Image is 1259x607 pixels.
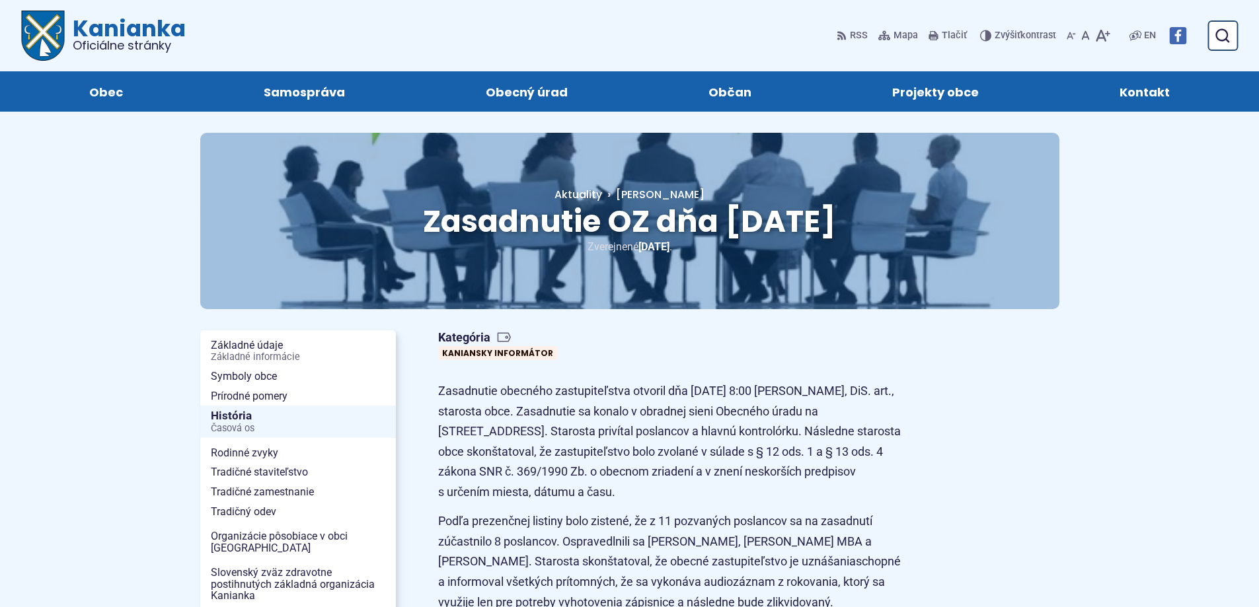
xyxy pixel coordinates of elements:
[554,187,602,202] a: Aktuality
[211,526,385,557] span: Organizácie pôsobiace v obci [GEOGRAPHIC_DATA]
[243,238,1017,256] p: Zverejnené .
[211,563,385,606] span: Slovenský zväz zdravotne postihnutých základná organizácia Kanianka
[438,330,562,345] span: Kategória
[211,352,385,363] span: Základné informácie
[32,71,180,112] a: Obec
[1063,71,1227,112] a: Kontakt
[438,346,557,360] a: Kaniansky informátor
[211,406,385,438] span: História
[1141,28,1159,44] a: EN
[200,336,396,367] a: Základné údajeZákladné informácie
[876,22,921,50] a: Mapa
[200,443,396,463] a: Rodinné zvyky
[1079,22,1092,50] button: Nastaviť pôvodnú veľkosť písma
[200,502,396,522] a: Tradičný odev
[1092,22,1113,50] button: Zväčšiť veľkosť písma
[894,28,918,44] span: Mapa
[211,336,385,367] span: Základné údaje
[995,30,1020,41] span: Zvýšiť
[892,71,979,112] span: Projekty obce
[486,71,568,112] span: Obecný úrad
[438,381,907,503] p: Zasadnutie obecného zastupiteľstva otvoril dňa [DATE] 8:00 [PERSON_NAME], DiS. art., starosta obc...
[200,563,396,606] a: Slovenský zväz zdravotne postihnutých základná organizácia Kanianka
[616,187,705,202] span: [PERSON_NAME]
[942,30,967,42] span: Tlačiť
[206,71,402,112] a: Samospráva
[211,502,385,522] span: Tradičný odev
[73,40,186,52] span: Oficiálne stránky
[211,462,385,482] span: Tradičné staviteľstvo
[1144,28,1156,44] span: EN
[423,200,836,242] span: Zasadnutie OZ dňa [DATE]
[850,28,868,44] span: RSS
[21,11,65,61] img: Prejsť na domovskú stránku
[200,526,396,557] a: Organizácie pôsobiace v obci [GEOGRAPHIC_DATA]
[200,406,396,438] a: HistóriaČasová os
[835,71,1036,112] a: Projekty obce
[995,30,1056,42] span: kontrast
[89,71,123,112] span: Obec
[1064,22,1079,50] button: Zmenšiť veľkosť písma
[200,386,396,406] a: Prírodné pomery
[652,71,809,112] a: Občan
[980,22,1059,50] button: Zvýšiťkontrast
[211,367,385,386] span: Symboly obce
[1169,27,1186,44] img: Prejsť na Facebook stránku
[65,17,186,52] span: Kanianka
[428,71,625,112] a: Obecný úrad
[602,187,705,202] a: [PERSON_NAME]
[708,71,751,112] span: Občan
[264,71,345,112] span: Samospráva
[1120,71,1170,112] span: Kontakt
[200,462,396,482] a: Tradičné staviteľstvo
[211,482,385,502] span: Tradičné zamestnanie
[200,367,396,386] a: Symboly obce
[638,240,669,253] span: [DATE]
[211,423,385,434] span: Časová os
[211,443,385,463] span: Rodinné zvyky
[926,22,970,50] button: Tlačiť
[837,22,870,50] a: RSS
[21,11,186,61] a: Logo Kanianka, prejsť na domovskú stránku.
[211,386,385,406] span: Prírodné pomery
[200,482,396,502] a: Tradičné zamestnanie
